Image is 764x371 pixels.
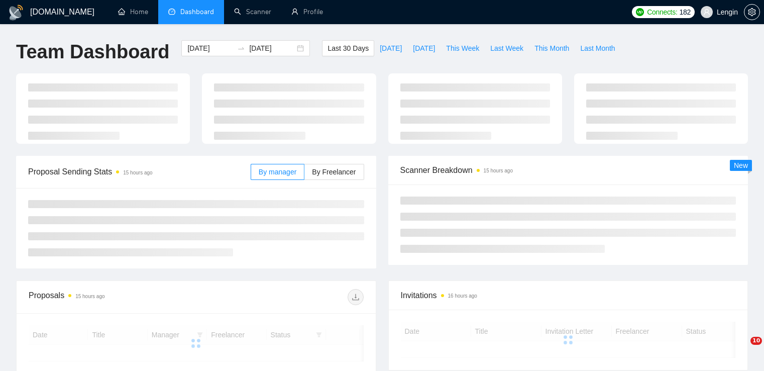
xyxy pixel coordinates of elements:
[291,8,323,16] a: userProfile
[237,44,245,52] span: swap-right
[374,40,407,56] button: [DATE]
[328,43,369,54] span: Last 30 Days
[123,170,152,175] time: 15 hours ago
[485,40,529,56] button: Last Week
[249,43,295,54] input: End date
[529,40,575,56] button: This Month
[168,8,175,15] span: dashboard
[744,8,759,16] span: setting
[647,7,677,18] span: Connects:
[380,43,402,54] span: [DATE]
[401,289,736,302] span: Invitations
[16,40,169,64] h1: Team Dashboard
[8,5,24,21] img: logo
[446,43,479,54] span: This Week
[679,7,690,18] span: 182
[484,168,513,173] time: 15 hours ago
[441,40,485,56] button: This Week
[703,9,710,16] span: user
[413,43,435,54] span: [DATE]
[744,8,760,16] a: setting
[400,164,736,176] span: Scanner Breakdown
[407,40,441,56] button: [DATE]
[312,168,356,176] span: By Freelancer
[744,4,760,20] button: setting
[28,165,251,178] span: Proposal Sending Stats
[322,40,374,56] button: Last 30 Days
[448,293,477,299] time: 16 hours ago
[636,8,644,16] img: upwork-logo.png
[259,168,296,176] span: By manager
[237,44,245,52] span: to
[575,40,620,56] button: Last Month
[534,43,569,54] span: This Month
[29,289,196,305] div: Proposals
[580,43,615,54] span: Last Month
[490,43,523,54] span: Last Week
[187,43,233,54] input: Start date
[75,294,104,299] time: 15 hours ago
[750,337,762,345] span: 10
[234,8,271,16] a: searchScanner
[180,8,214,16] span: Dashboard
[118,8,148,16] a: homeHome
[734,161,748,169] span: New
[730,337,754,361] iframe: Intercom live chat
